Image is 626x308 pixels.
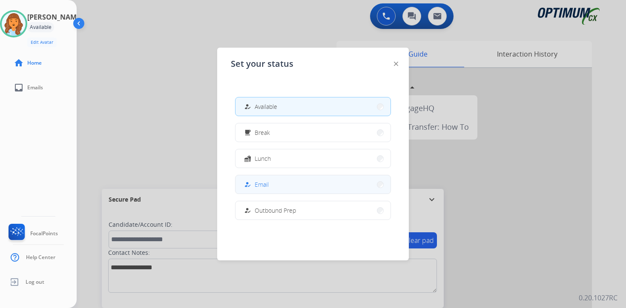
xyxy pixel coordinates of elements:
[27,12,83,22] h3: [PERSON_NAME]
[244,103,251,110] mat-icon: how_to_reg
[27,37,57,47] button: Edit Avatar
[231,58,293,70] span: Set your status
[394,62,398,66] img: close-button
[26,279,44,285] span: Log out
[30,230,58,237] span: FocalPoints
[27,84,43,91] span: Emails
[27,60,42,66] span: Home
[235,97,391,116] button: Available
[579,293,617,303] p: 0.20.1027RC
[235,201,391,220] button: Outbound Prep
[26,254,55,261] span: Help Center
[14,58,24,68] mat-icon: home
[244,129,251,136] mat-icon: free_breakfast
[255,180,269,189] span: Email
[255,154,271,163] span: Lunch
[255,206,296,215] span: Outbound Prep
[244,155,251,162] mat-icon: fastfood
[255,128,270,137] span: Break
[235,175,391,194] button: Email
[2,12,26,36] img: avatar
[244,181,251,188] mat-icon: how_to_reg
[235,123,391,142] button: Break
[7,224,58,243] a: FocalPoints
[255,102,277,111] span: Available
[14,83,24,93] mat-icon: inbox
[27,22,54,32] div: Available
[244,207,251,214] mat-icon: how_to_reg
[235,149,391,168] button: Lunch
